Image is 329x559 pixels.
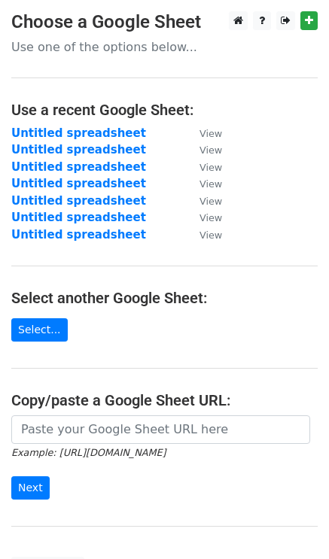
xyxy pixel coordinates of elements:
h4: Copy/paste a Google Sheet URL: [11,391,318,409]
a: Untitled spreadsheet [11,177,146,190]
p: Use one of the options below... [11,39,318,55]
small: View [200,162,222,173]
a: Untitled spreadsheet [11,160,146,174]
input: Next [11,476,50,500]
small: Example: [URL][DOMAIN_NAME] [11,447,166,458]
a: View [184,194,222,208]
a: View [184,143,222,156]
small: View [200,144,222,156]
a: Untitled spreadsheet [11,194,146,208]
a: Untitled spreadsheet [11,228,146,242]
a: View [184,126,222,140]
h4: Use a recent Google Sheet: [11,101,318,119]
a: Select... [11,318,68,342]
small: View [200,212,222,223]
a: View [184,160,222,174]
a: Untitled spreadsheet [11,211,146,224]
small: View [200,178,222,190]
h4: Select another Google Sheet: [11,289,318,307]
a: View [184,211,222,224]
small: View [200,196,222,207]
a: Untitled spreadsheet [11,126,146,140]
small: View [200,229,222,241]
a: View [184,177,222,190]
small: View [200,128,222,139]
a: Untitled spreadsheet [11,143,146,156]
input: Paste your Google Sheet URL here [11,415,310,444]
h3: Choose a Google Sheet [11,11,318,33]
a: View [184,228,222,242]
